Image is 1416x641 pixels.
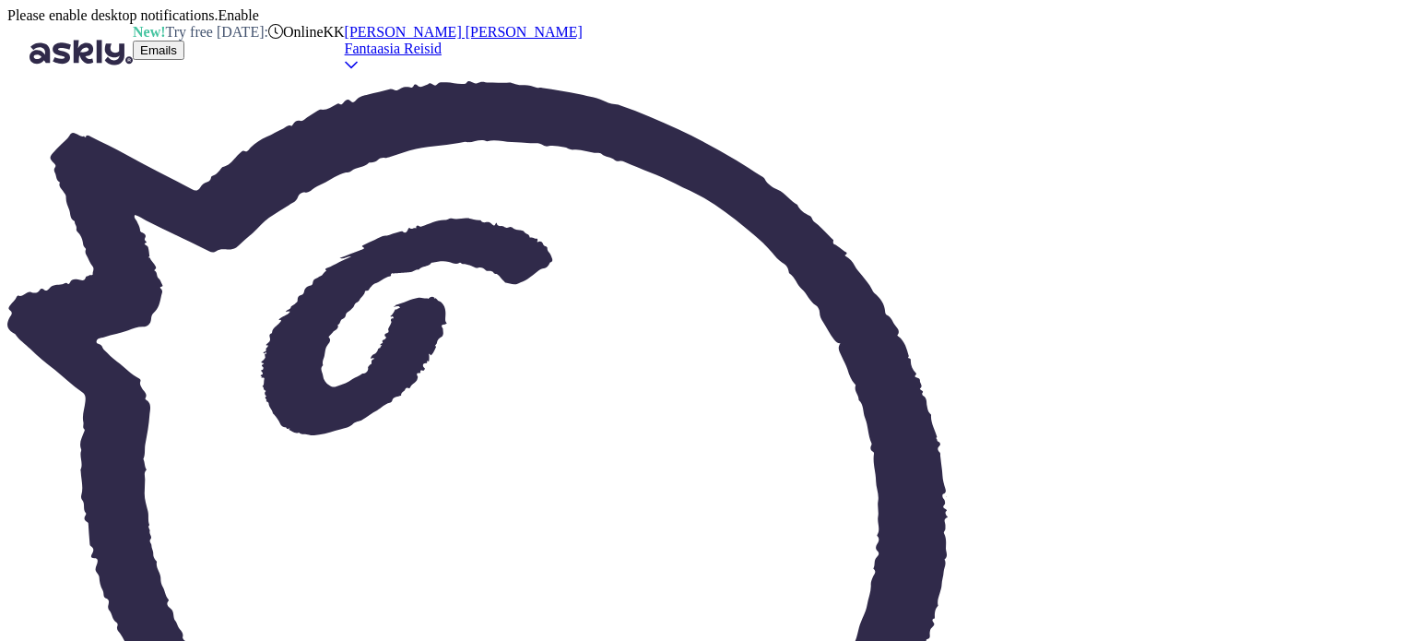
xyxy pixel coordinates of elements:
span: Enable [218,7,258,23]
div: Try free [DATE]: [133,24,268,41]
div: Fantaasia Reisid [345,41,583,57]
div: Online [268,24,324,41]
b: New! [133,24,166,40]
a: [PERSON_NAME] [PERSON_NAME]Fantaasia Reisid [345,24,583,73]
button: Emails [133,41,184,60]
div: KK [323,24,344,81]
div: [PERSON_NAME] [PERSON_NAME] [345,24,583,41]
